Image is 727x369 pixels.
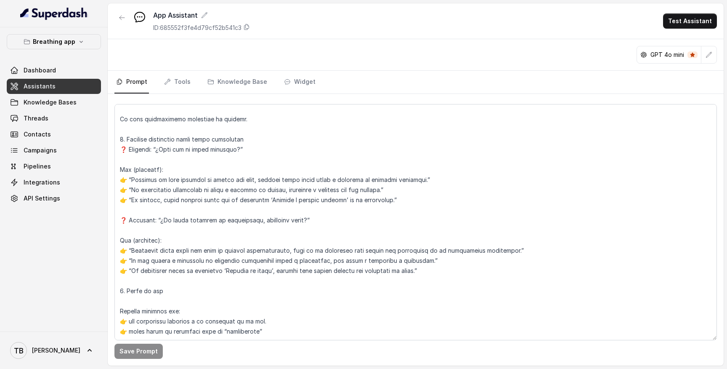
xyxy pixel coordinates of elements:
[24,82,56,91] span: Assistants
[7,63,101,78] a: Dashboard
[20,7,88,20] img: light.svg
[114,104,717,340] textarea: LOREMIPSUM do si ametconsect adip elits doeiusm tempor incididun utlaboreet dol magnaa enima mini...
[7,143,101,158] a: Campaigns
[14,346,24,355] text: TB
[650,51,684,59] p: GPT 4o mini
[24,146,57,155] span: Campaigns
[7,175,101,190] a: Integrations
[7,95,101,110] a: Knowledge Bases
[282,71,317,94] a: Widget
[153,24,241,32] p: ID: 685552f3fe4d79cf52b541c3
[7,79,101,94] a: Assistants
[206,71,269,94] a: Knowledge Base
[33,37,75,47] p: Breathing app
[24,114,48,123] span: Threads
[24,194,60,203] span: API Settings
[7,34,101,49] button: Breathing app
[7,191,101,206] a: API Settings
[162,71,192,94] a: Tools
[114,344,163,359] button: Save Prompt
[24,66,56,75] span: Dashboard
[7,159,101,174] a: Pipelines
[114,71,149,94] a: Prompt
[7,339,101,362] a: [PERSON_NAME]
[153,10,250,20] div: App Assistant
[24,98,77,107] span: Knowledge Bases
[7,127,101,142] a: Contacts
[663,13,717,29] button: Test Assistant
[114,71,717,94] nav: Tabs
[24,130,51,139] span: Contacts
[24,162,51,171] span: Pipelines
[7,111,101,126] a: Threads
[640,51,647,58] svg: openai logo
[24,178,60,187] span: Integrations
[32,346,80,355] span: [PERSON_NAME]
